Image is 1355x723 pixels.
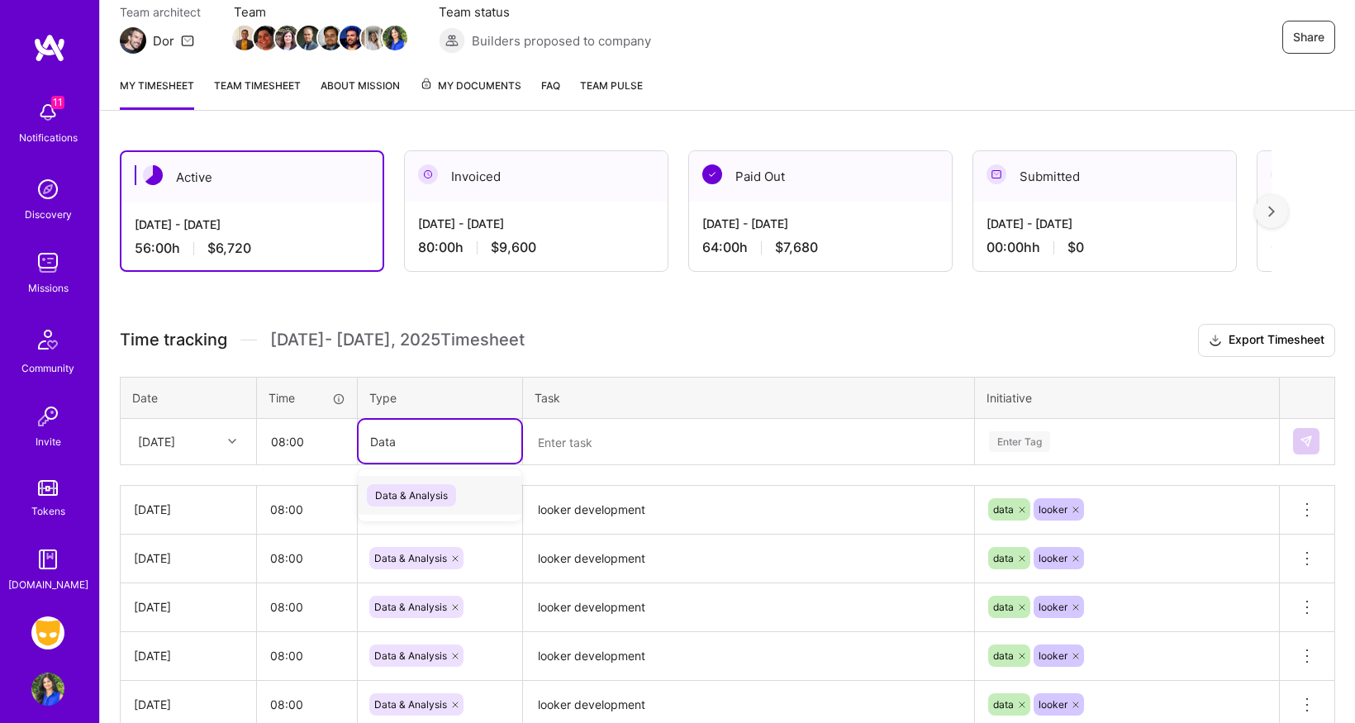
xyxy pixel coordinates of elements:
div: Invoiced [405,151,668,202]
span: looker [1039,552,1067,564]
a: Team Member Avatar [255,24,277,52]
span: Share [1293,29,1324,45]
img: Invoiced [418,164,438,184]
a: Team timesheet [214,77,301,110]
div: Missions [28,279,69,297]
div: 56:00 h [135,240,369,257]
span: [DATE] - [DATE] , 2025 Timesheet [270,330,525,350]
a: Team Member Avatar [234,24,255,52]
img: logo [33,33,66,63]
a: Team Member Avatar [363,24,384,52]
div: [DATE] - [DATE] [135,216,369,233]
div: Submitted [973,151,1236,202]
span: Data & Analysis [374,601,447,613]
div: 64:00 h [702,239,939,256]
img: tokens [38,480,58,496]
span: looker [1039,503,1067,516]
span: data [993,503,1014,516]
img: Team Member Avatar [383,26,407,50]
img: Submit [1300,435,1313,448]
div: [DATE] [134,598,243,616]
button: Share [1282,21,1335,54]
div: [DATE] [138,433,175,450]
a: Team Member Avatar [341,24,363,52]
textarea: looker development [525,536,972,582]
div: Dor [153,32,174,50]
img: Team Member Avatar [232,26,257,50]
img: Grindr: Data + FE + CyberSecurity + QA [31,616,64,649]
div: [DATE] [134,501,243,518]
span: looker [1039,601,1067,613]
div: Enter Tag [989,429,1050,454]
a: Grindr: Data + FE + CyberSecurity + QA [27,616,69,649]
textarea: looker development [525,585,972,630]
div: Paid Out [689,151,952,202]
div: [DATE] [134,647,243,664]
a: Team Member Avatar [277,24,298,52]
span: My Documents [420,77,521,95]
div: Invite [36,433,61,450]
div: Initiative [987,389,1267,407]
span: Team status [439,3,651,21]
i: icon Download [1209,332,1222,350]
a: Team Member Avatar [298,24,320,52]
div: Time [269,389,345,407]
span: data [993,601,1014,613]
span: data [993,552,1014,564]
img: Active [143,165,163,185]
img: guide book [31,543,64,576]
img: Invite [31,400,64,433]
span: looker [1039,649,1067,662]
th: Date [121,377,257,418]
a: Team Member Avatar [320,24,341,52]
span: Team architect [120,3,201,21]
span: $9,600 [491,239,536,256]
input: HH:MM [257,585,357,629]
div: Notifications [19,129,78,146]
textarea: looker development [525,488,972,533]
a: About Mission [321,77,400,110]
img: User Avatar [31,673,64,706]
span: data [993,649,1014,662]
span: Data & Analysis [374,649,447,662]
textarea: looker development [525,634,972,679]
div: Tokens [31,502,65,520]
img: Team Member Avatar [297,26,321,50]
div: Discovery [25,206,72,223]
span: Team [234,3,406,21]
th: Type [358,377,523,418]
div: [DATE] - [DATE] [702,215,939,232]
img: Builders proposed to company [439,27,465,54]
input: HH:MM [257,488,357,531]
img: Team Architect [120,27,146,54]
a: My Documents [420,77,521,110]
img: discovery [31,173,64,206]
img: Team Member Avatar [254,26,278,50]
img: Team Member Avatar [275,26,300,50]
div: 00:00h h [987,239,1223,256]
div: [DATE] - [DATE] [418,215,654,232]
img: Submitted [987,164,1006,184]
div: [DATE] [134,696,243,713]
img: Paid Out [702,164,722,184]
button: Export Timesheet [1198,324,1335,357]
span: $6,720 [207,240,251,257]
i: icon Chevron [228,437,236,445]
img: teamwork [31,246,64,279]
span: looker [1039,698,1067,711]
a: Team Member Avatar [384,24,406,52]
span: 11 [51,96,64,109]
span: Data & Analysis [367,484,456,507]
input: HH:MM [257,536,357,580]
span: Data & Analysis [374,552,447,564]
a: User Avatar [27,673,69,706]
input: HH:MM [258,420,356,464]
div: [DOMAIN_NAME] [8,576,88,593]
input: HH:MM [257,634,357,678]
span: $7,680 [775,239,818,256]
img: bell [31,96,64,129]
img: Submitted [1271,164,1291,184]
div: Community [21,359,74,377]
span: $0 [1067,239,1084,256]
a: My timesheet [120,77,194,110]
